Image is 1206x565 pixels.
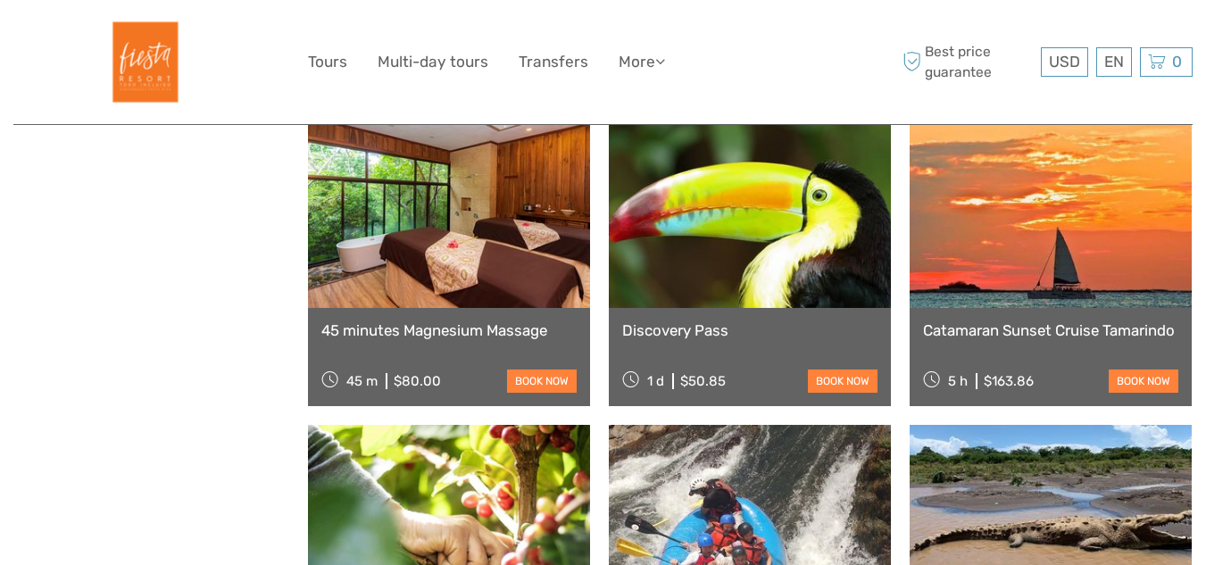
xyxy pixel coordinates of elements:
a: Transfers [519,49,588,75]
a: Catamaran Sunset Cruise Tamarindo [923,321,1178,339]
div: EN [1096,47,1132,77]
div: $80.00 [394,373,441,389]
span: 45 m [346,373,378,389]
span: Best price guarantee [898,42,1036,81]
a: Discovery Pass [622,321,877,339]
a: More [619,49,665,75]
img: Fiesta Resort [94,13,191,111]
a: Tours [308,49,347,75]
a: 45 minutes Magnesium Massage [321,321,577,339]
a: book now [1109,370,1178,393]
a: Multi-day tours [378,49,488,75]
a: book now [808,370,877,393]
span: 1 d [647,373,664,389]
span: 5 h [948,373,968,389]
span: 0 [1169,53,1185,71]
div: $163.86 [984,373,1034,389]
div: $50.85 [680,373,726,389]
span: USD [1049,53,1080,71]
a: book now [507,370,577,393]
